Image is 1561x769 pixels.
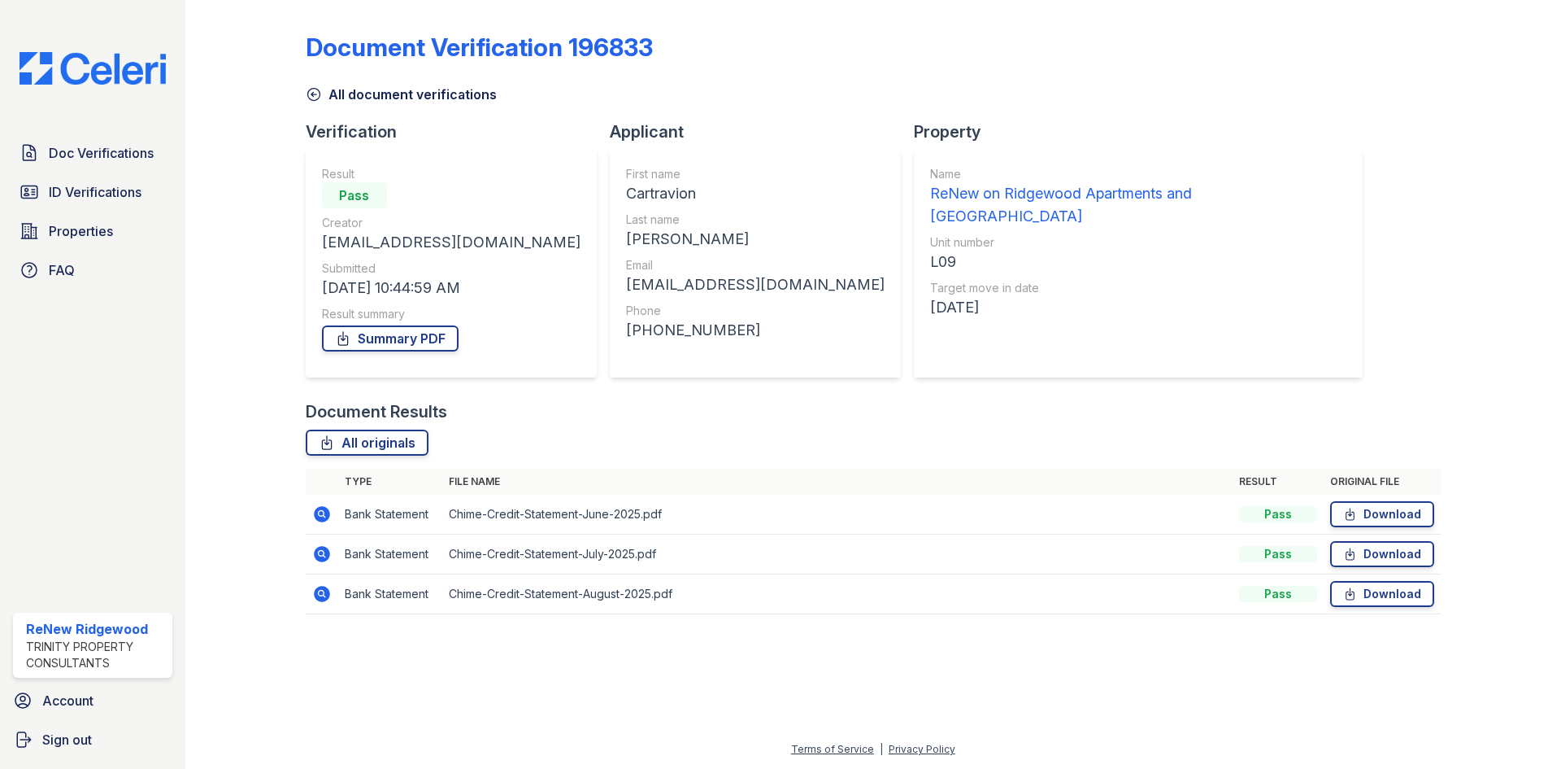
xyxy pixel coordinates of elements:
[1324,469,1441,495] th: Original file
[338,469,442,495] th: Type
[626,166,885,182] div: First name
[930,166,1346,228] a: Name ReNew on Ridgewood Apartments and [GEOGRAPHIC_DATA]
[13,176,172,208] a: ID Verifications
[306,85,497,104] a: All document verifications
[7,723,179,756] a: Sign out
[442,495,1233,535] td: Chime-Credit-Statement-June-2025.pdf
[322,231,580,254] div: [EMAIL_ADDRESS][DOMAIN_NAME]
[306,120,610,143] div: Verification
[1239,546,1317,562] div: Pass
[306,430,428,456] a: All originals
[306,400,447,423] div: Document Results
[7,684,179,717] a: Account
[442,575,1233,614] td: Chime-Credit-Statement-August-2025.pdf
[1493,704,1545,753] iframe: chat widget
[1330,501,1434,527] a: Download
[930,280,1346,296] div: Target move in date
[306,33,653,62] div: Document Verification 196833
[322,182,387,208] div: Pass
[338,535,442,575] td: Bank Statement
[1239,506,1317,522] div: Pass
[49,260,75,280] span: FAQ
[889,743,955,755] a: Privacy Policy
[13,215,172,247] a: Properties
[626,319,885,342] div: [PHONE_NUMBER]
[930,166,1346,182] div: Name
[791,743,874,755] a: Terms of Service
[626,257,885,273] div: Email
[610,120,914,143] div: Applicant
[42,730,92,749] span: Sign out
[1233,469,1324,495] th: Result
[880,743,883,755] div: |
[1239,586,1317,602] div: Pass
[322,166,580,182] div: Result
[626,212,885,228] div: Last name
[322,326,459,352] a: Summary PDF
[626,228,885,251] div: [PERSON_NAME]
[338,495,442,535] td: Bank Statement
[49,182,141,202] span: ID Verifications
[7,52,179,85] img: CE_Logo_Blue-a8612792a0a2168367f1c8372b55b34899dd931a85d93a1a3d3e32e68fde9ad4.png
[13,137,172,169] a: Doc Verifications
[13,254,172,286] a: FAQ
[626,273,885,296] div: [EMAIL_ADDRESS][DOMAIN_NAME]
[49,143,154,163] span: Doc Verifications
[1330,541,1434,567] a: Download
[626,182,885,205] div: Cartravion
[626,303,885,319] div: Phone
[322,306,580,322] div: Result summary
[322,260,580,277] div: Submitted
[914,120,1376,143] div: Property
[42,691,93,710] span: Account
[930,251,1346,273] div: L09
[930,296,1346,319] div: [DATE]
[26,639,166,671] div: Trinity Property Consultants
[930,234,1346,251] div: Unit number
[322,215,580,231] div: Creator
[930,182,1346,228] div: ReNew on Ridgewood Apartments and [GEOGRAPHIC_DATA]
[1330,581,1434,607] a: Download
[26,619,166,639] div: ReNew Ridgewood
[442,535,1233,575] td: Chime-Credit-Statement-July-2025.pdf
[338,575,442,614] td: Bank Statement
[442,469,1233,495] th: File name
[322,277,580,299] div: [DATE] 10:44:59 AM
[49,221,113,241] span: Properties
